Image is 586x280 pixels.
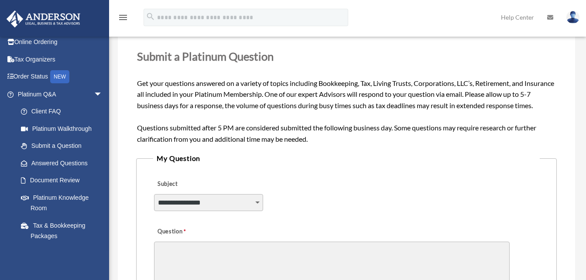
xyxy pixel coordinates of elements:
[566,11,579,24] img: User Pic
[12,120,116,137] a: Platinum Walkthrough
[6,85,116,103] a: Platinum Q&Aarrow_drop_down
[146,12,155,21] i: search
[118,15,128,23] a: menu
[12,137,111,155] a: Submit a Question
[154,225,222,238] label: Question
[154,178,237,190] label: Subject
[6,68,116,86] a: Order StatusNEW
[12,154,116,172] a: Answered Questions
[6,51,116,68] a: Tax Organizers
[12,217,116,245] a: Tax & Bookkeeping Packages
[12,103,116,120] a: Client FAQ
[118,12,128,23] i: menu
[12,245,116,262] a: Land Trust & Deed Forum
[12,172,116,189] a: Document Review
[6,34,116,51] a: Online Ordering
[137,50,274,63] span: Submit a Platinum Question
[153,152,539,164] legend: My Question
[50,70,69,83] div: NEW
[12,189,116,217] a: Platinum Knowledge Room
[4,10,83,27] img: Anderson Advisors Platinum Portal
[94,85,111,103] span: arrow_drop_down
